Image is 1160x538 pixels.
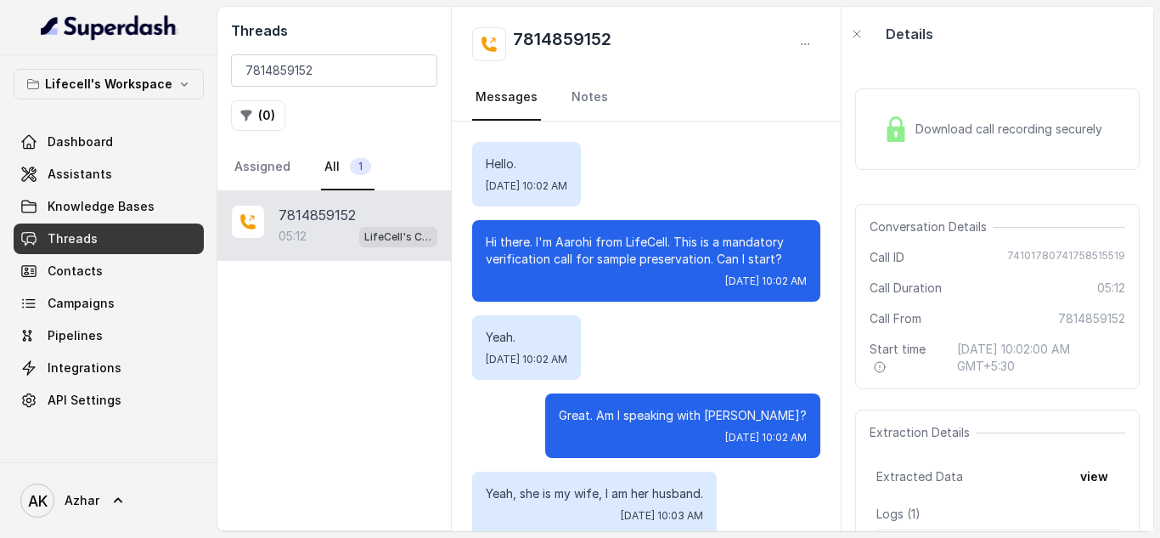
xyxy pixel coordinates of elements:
[350,158,371,175] span: 1
[14,224,204,254] a: Threads
[48,230,98,247] span: Threads
[915,121,1109,138] span: Download call recording securely
[1097,280,1125,297] span: 05:12
[364,229,432,246] p: LifeCell's Call Assistant
[48,327,103,344] span: Pipelines
[48,360,121,377] span: Integrations
[472,75,820,121] nav: Tabs
[231,20,437,41] h2: Threads
[45,74,172,94] p: Lifecell's Workspace
[1070,462,1118,492] button: view
[279,228,307,245] p: 05:12
[876,506,1118,523] p: Logs ( 1 )
[48,133,113,150] span: Dashboard
[279,205,356,225] p: 7814859152
[486,329,567,346] p: Yeah.
[870,310,921,327] span: Call From
[870,341,943,375] span: Start time
[48,166,112,183] span: Assistants
[14,127,204,157] a: Dashboard
[14,353,204,383] a: Integrations
[48,392,121,409] span: API Settings
[14,477,204,524] a: Azhar
[870,249,904,266] span: Call ID
[65,492,99,509] span: Azhar
[14,69,204,99] button: Lifecell's Workspace
[725,431,807,445] span: [DATE] 10:02 AM
[48,263,103,280] span: Contacts
[883,116,909,142] img: Lock Icon
[621,509,703,523] span: [DATE] 10:03 AM
[486,353,567,366] span: [DATE] 10:02 AM
[957,341,1125,375] span: [DATE] 10:02:00 AM GMT+5:30
[876,468,963,485] span: Extracted Data
[14,320,204,351] a: Pipelines
[559,407,807,424] p: Great. Am I speaking with [PERSON_NAME]?
[486,234,807,268] p: Hi there. I'm Aarohi from LifeCell. This is a mandatory verification call for sample preservation...
[870,424,977,441] span: Extraction Details
[568,75,611,121] a: Notes
[886,24,933,44] p: Details
[870,218,994,235] span: Conversation Details
[231,100,285,131] button: (0)
[870,280,942,297] span: Call Duration
[41,14,177,41] img: light.svg
[28,492,48,510] text: AK
[486,485,703,502] p: Yeah, she is my wife, I am her husband.
[231,144,294,190] a: Assigned
[14,159,204,190] a: Assistants
[231,144,437,190] nav: Tabs
[486,156,567,173] p: Hello.
[513,27,611,61] h2: 7814859152
[48,198,155,215] span: Knowledge Bases
[321,144,374,190] a: All1
[14,191,204,222] a: Knowledge Bases
[472,75,541,121] a: Messages
[14,288,204,319] a: Campaigns
[486,179,567,193] span: [DATE] 10:02 AM
[231,54,437,87] input: Search by Call ID or Phone Number
[1007,249,1125,266] span: 74101780741758515519
[14,256,204,286] a: Contacts
[1058,310,1125,327] span: 7814859152
[14,385,204,416] a: API Settings
[48,295,115,312] span: Campaigns
[725,275,807,288] span: [DATE] 10:02 AM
